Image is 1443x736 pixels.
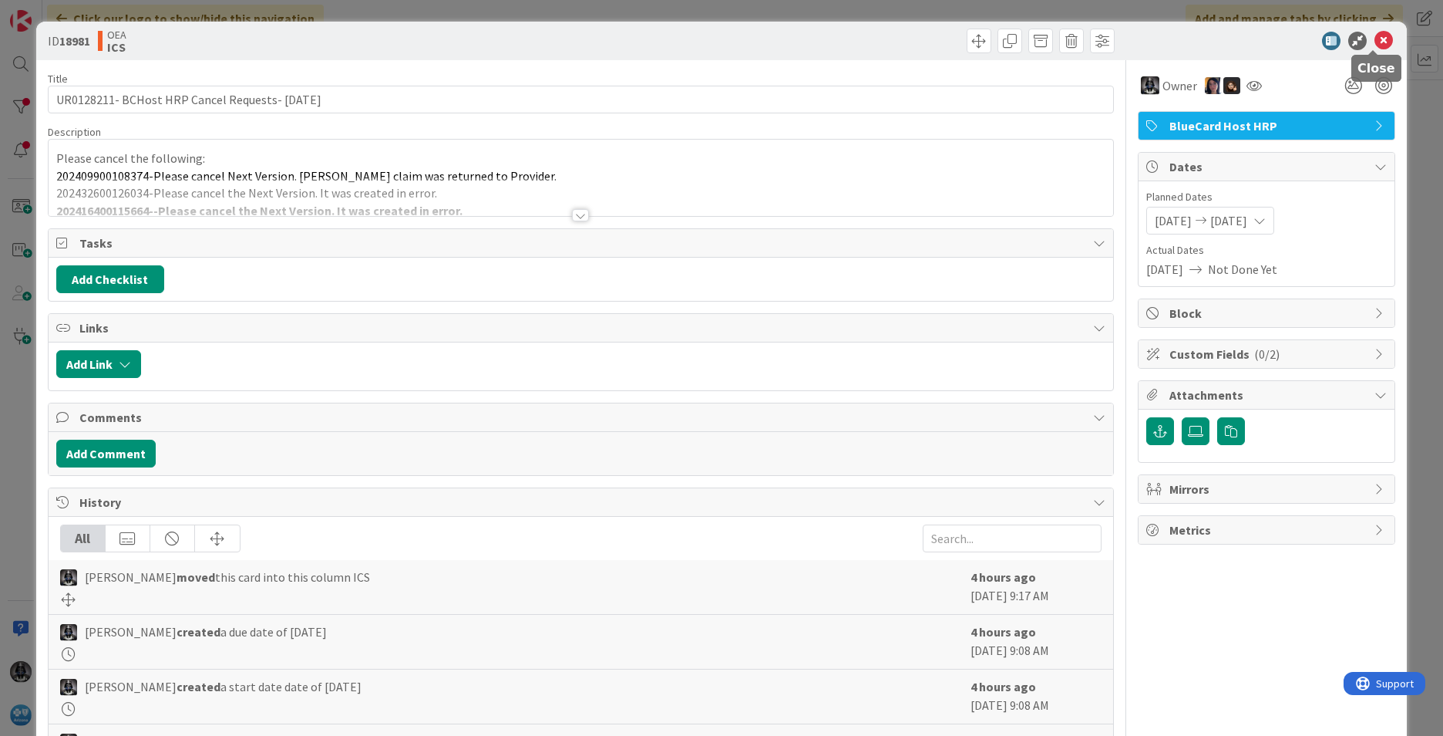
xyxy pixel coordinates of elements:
[1146,242,1387,258] span: Actual Dates
[60,679,77,696] img: KG
[61,525,106,552] div: All
[1169,521,1367,539] span: Metrics
[970,679,1036,694] b: 4 hours ago
[79,493,1085,511] span: History
[48,86,1114,113] input: type card name here...
[177,679,220,694] b: created
[56,440,156,468] button: Add Comment
[1169,116,1367,135] span: BlueCard Host HRP
[107,29,126,41] span: OEA
[1169,157,1367,176] span: Dates
[85,568,370,586] span: [PERSON_NAME] this card into this column ICS
[177,569,215,585] b: moved
[970,568,1102,606] div: [DATE] 9:17 AM
[970,623,1102,661] div: [DATE] 9:08 AM
[60,569,77,586] img: KG
[79,234,1085,252] span: Tasks
[1254,346,1280,362] span: ( 0/2 )
[79,319,1085,337] span: Links
[56,150,1105,167] p: Please cancel the following:
[923,525,1102,552] input: Search...
[1169,386,1367,404] span: Attachments
[79,408,1085,427] span: Comments
[1146,189,1387,205] span: Planned Dates
[59,33,90,49] b: 18981
[60,624,77,641] img: KG
[970,569,1036,585] b: 4 hours ago
[32,2,70,21] span: Support
[48,125,101,139] span: Description
[85,677,362,696] span: [PERSON_NAME] a start date date of [DATE]
[177,624,220,640] b: created
[1169,480,1367,498] span: Mirrors
[970,624,1036,640] b: 4 hours ago
[1162,76,1197,95] span: Owner
[1169,304,1367,322] span: Block
[107,41,126,53] b: ICS
[970,677,1102,716] div: [DATE] 9:08 AM
[48,72,68,86] label: Title
[1169,345,1367,363] span: Custom Fields
[56,265,164,293] button: Add Checklist
[56,350,141,378] button: Add Link
[85,623,327,641] span: [PERSON_NAME] a due date of [DATE]
[1223,77,1240,94] img: ZB
[1357,61,1395,76] h5: Close
[1141,76,1159,95] img: KG
[1208,260,1277,279] span: Not Done Yet
[1205,77,1222,94] img: TC
[56,168,557,184] span: 202409900108374-Please cancel Next Version. [PERSON_NAME] claim was returned to Provider.
[1155,211,1192,230] span: [DATE]
[1210,211,1247,230] span: [DATE]
[1146,260,1183,279] span: [DATE]
[48,32,90,50] span: ID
